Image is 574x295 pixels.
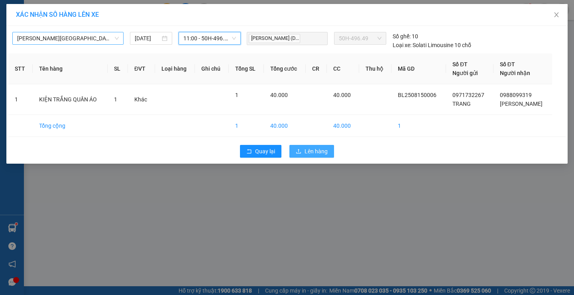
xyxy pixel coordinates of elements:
td: KIỆN TRẮNG QUẦN ÁO [33,84,108,115]
td: Tổng cộng [33,115,108,137]
td: 40.000 [264,115,306,137]
span: 11:00 - 50H-496.49 [183,32,236,44]
span: BL2508150006 [398,92,436,98]
th: Tổng cước [264,53,306,84]
button: uploadLên hàng [289,145,334,158]
span: Người gửi [452,70,478,76]
span: Quay lại [255,147,275,156]
span: Số ĐT [500,61,515,67]
span: Số ĐT [452,61,468,67]
div: VP Bình Triệu [62,7,126,26]
span: rollback [246,148,252,155]
span: 40.000 [333,92,351,98]
td: Khác [128,84,155,115]
th: Loại hàng [155,53,195,84]
span: XÁC NHẬN SỐ HÀNG LÊN XE [16,11,99,18]
span: close [553,12,560,18]
span: 40.000 [270,92,288,98]
span: Người nhận [500,70,530,76]
span: 1 [235,92,238,98]
span: 1 [114,96,117,103]
span: 0988099319 [500,92,532,98]
div: 40.000 [61,51,127,63]
span: [PERSON_NAME] (D... [249,34,300,43]
span: Nhận: [62,8,81,16]
div: Solati Limousine 10 chỗ [393,41,471,49]
th: SL [108,53,128,84]
button: Close [545,4,568,26]
span: Lên hàng [305,147,328,156]
th: Ghi chú [195,53,229,84]
th: Mã GD [391,53,446,84]
td: 1 [391,115,446,137]
td: 40.000 [327,115,359,137]
span: Gửi: [7,8,19,16]
td: 1 [8,84,33,115]
th: STT [8,53,33,84]
span: [PERSON_NAME] [500,101,543,107]
th: CC [327,53,359,84]
span: TRANG [452,101,471,107]
button: rollbackQuay lại [240,145,281,158]
span: Lộc Ninh - Hồ Chí Minh [17,32,119,44]
div: TRANG [7,26,57,36]
span: Loại xe: [393,41,411,49]
th: ĐVT [128,53,155,84]
div: [PERSON_NAME] [62,26,126,36]
th: Tên hàng [33,53,108,84]
input: 15/08/2025 [135,34,161,43]
span: 0971732267 [452,92,484,98]
span: 50H-496.49 [339,32,381,44]
td: 1 [229,115,264,137]
th: Tổng SL [229,53,264,84]
span: CC : [61,53,72,62]
th: CR [306,53,327,84]
span: Số ghế: [393,32,411,41]
div: 10 [393,32,418,41]
div: VP Bình Long [7,7,57,26]
th: Thu hộ [359,53,392,84]
span: upload [296,148,301,155]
